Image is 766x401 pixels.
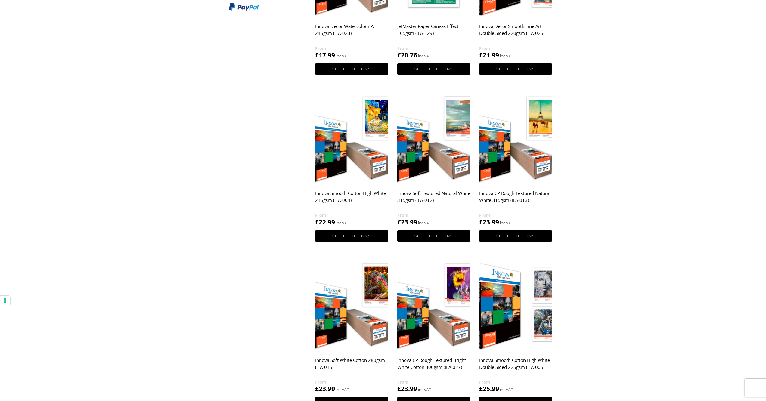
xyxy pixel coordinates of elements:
a: Select options for “Innova Soft Textured Natural White 315gsm (IFA-012)” [397,230,470,242]
bdi: 20.76 [397,51,417,59]
img: Innova Smooth Cotton High White Double Sided 225gsm (IFA-005) [479,259,552,350]
span: £ [479,51,483,59]
bdi: 25.99 [479,384,499,393]
h2: Innova Smooth Cotton High White Double Sided 225gsm (IFA-005) [479,354,552,378]
h2: Innova Soft White Cotton 280gsm (IFA-015) [315,354,388,378]
span: £ [479,384,483,393]
a: Innova Soft Textured Natural White 315gsm (IFA-012) £23.99 [397,93,470,227]
img: Innova CP Rough Textured Natural White 315gsm (IFA-013) [479,93,552,184]
img: Innova Soft Textured Natural White 315gsm (IFA-012) [397,93,470,184]
bdi: 23.99 [397,218,417,226]
a: Select options for “Innova CP Rough Textured Natural White 315gsm (IFA-013)” [479,230,552,242]
bdi: 23.99 [315,384,335,393]
h2: Innova CP Rough Textured Bright White Cotton 300gsm (IFA-027) [397,354,470,378]
bdi: 23.99 [397,384,417,393]
a: Innova CP Rough Textured Bright White Cotton 300gsm (IFA-027) £23.99 [397,259,470,393]
span: £ [397,218,401,226]
span: £ [397,384,401,393]
bdi: 17.99 [315,51,335,59]
span: £ [315,51,319,59]
span: £ [397,51,401,59]
span: £ [315,218,319,226]
img: Innova CP Rough Textured Bright White Cotton 300gsm (IFA-027) [397,259,470,350]
a: Select options for “Innova Smooth Cotton High White 215gsm (IFA-004)” [315,230,388,242]
a: Select options for “Innova Decor Smooth Fine Art Double Sided 220gsm (IFA-025)” [479,63,552,75]
a: Innova Smooth Cotton High White 215gsm (IFA-004) £22.99 [315,93,388,227]
h2: JetMaster Paper Canvas Effect 165gsm (IFA-129) [397,21,470,45]
a: Innova Smooth Cotton High White Double Sided 225gsm (IFA-005) £25.99 [479,259,552,393]
h2: Innova Smooth Cotton High White 215gsm (IFA-004) [315,188,388,212]
a: Innova Soft White Cotton 280gsm (IFA-015) £23.99 [315,259,388,393]
span: £ [479,218,483,226]
h2: Innova CP Rough Textured Natural White 315gsm (IFA-013) [479,188,552,212]
img: Innova Soft White Cotton 280gsm (IFA-015) [315,259,388,350]
a: Select options for “JetMaster Paper Canvas Effect 165gsm (IFA-129)” [397,63,470,75]
span: £ [315,384,319,393]
a: Select options for “Innova Decor Watercolour Art 245gsm (IFA-023)” [315,63,388,75]
bdi: 23.99 [479,218,499,226]
a: Innova CP Rough Textured Natural White 315gsm (IFA-013) £23.99 [479,93,552,227]
bdi: 22.99 [315,218,335,226]
h2: Innova Soft Textured Natural White 315gsm (IFA-012) [397,188,470,212]
h2: Innova Decor Smooth Fine Art Double Sided 220gsm (IFA-025) [479,21,552,45]
h2: Innova Decor Watercolour Art 245gsm (IFA-023) [315,21,388,45]
bdi: 21.99 [479,51,499,59]
img: Innova Smooth Cotton High White 215gsm (IFA-004) [315,93,388,184]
